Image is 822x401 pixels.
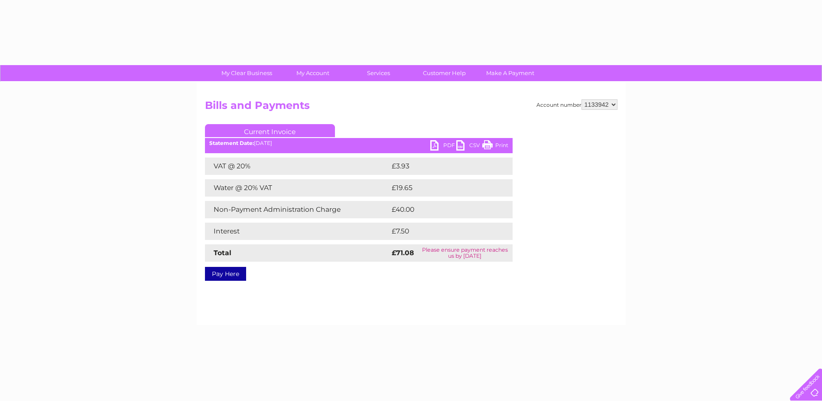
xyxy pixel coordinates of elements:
b: Statement Date: [209,140,254,146]
a: Print [482,140,508,153]
a: Customer Help [409,65,480,81]
td: Interest [205,223,390,240]
div: [DATE] [205,140,513,146]
a: Make A Payment [474,65,546,81]
td: £3.93 [390,158,492,175]
td: VAT @ 20% [205,158,390,175]
td: £7.50 [390,223,492,240]
a: CSV [456,140,482,153]
td: £19.65 [390,179,494,197]
td: Please ensure payment reaches us by [DATE] [417,244,513,262]
a: Current Invoice [205,124,335,137]
h2: Bills and Payments [205,99,617,116]
a: PDF [430,140,456,153]
div: Account number [536,99,617,110]
td: £40.00 [390,201,496,218]
a: My Clear Business [211,65,283,81]
strong: £71.08 [392,249,414,257]
strong: Total [214,249,231,257]
td: Water @ 20% VAT [205,179,390,197]
a: Pay Here [205,267,246,281]
td: Non-Payment Administration Charge [205,201,390,218]
a: My Account [277,65,348,81]
a: Services [343,65,414,81]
